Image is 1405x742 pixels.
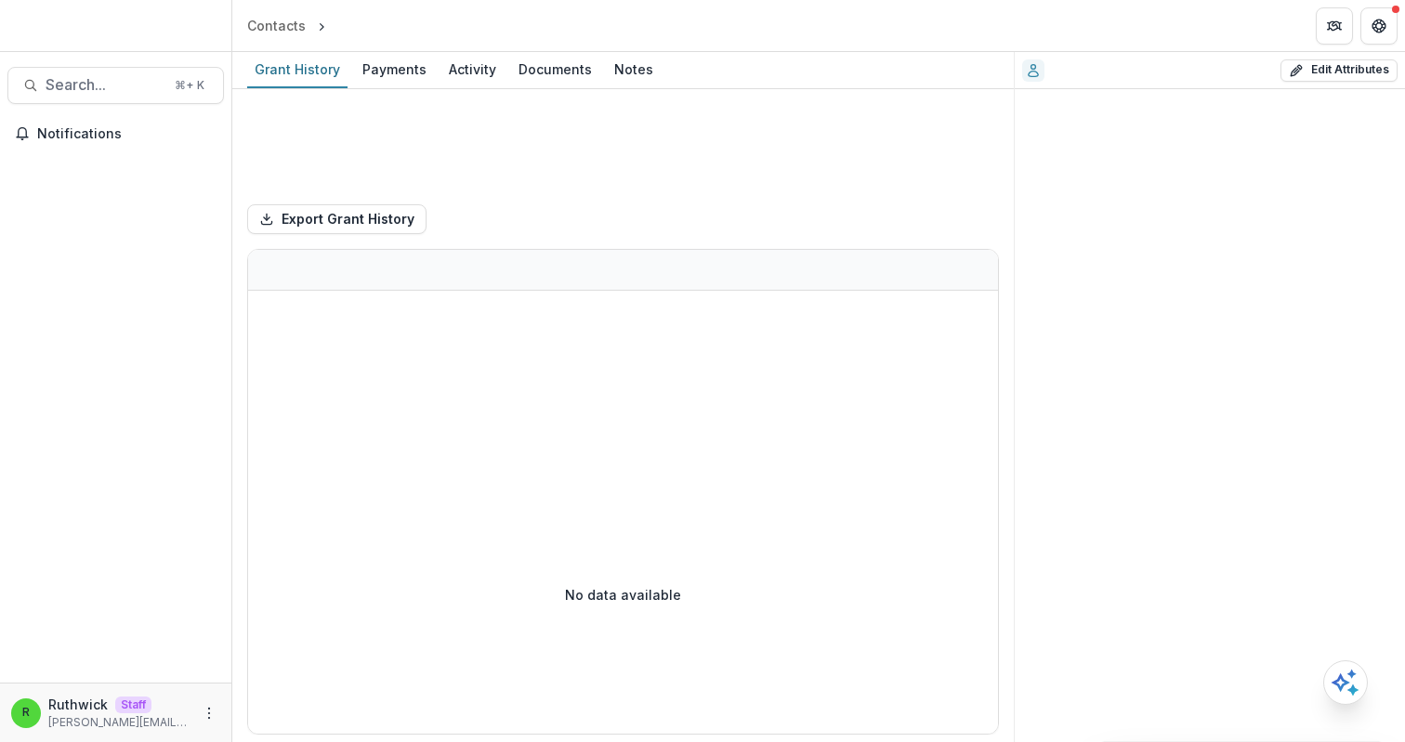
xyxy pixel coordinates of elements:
[1323,660,1368,705] button: Open AI Assistant
[565,585,681,605] p: No data available
[511,56,599,83] div: Documents
[1316,7,1353,45] button: Partners
[1280,59,1398,82] button: Edit Attributes
[607,52,661,88] a: Notes
[37,126,217,142] span: Notifications
[247,204,427,234] button: Export Grant History
[511,52,599,88] a: Documents
[7,119,224,149] button: Notifications
[22,707,30,719] div: Ruthwick
[48,714,190,731] p: [PERSON_NAME][EMAIL_ADDRESS][DOMAIN_NAME]
[247,16,306,35] div: Contacts
[240,12,409,39] nav: breadcrumb
[198,702,220,724] button: More
[7,67,224,104] button: Search...
[607,56,661,83] div: Notes
[355,56,434,83] div: Payments
[247,56,348,83] div: Grant History
[46,76,164,94] span: Search...
[355,52,434,88] a: Payments
[48,695,108,714] p: Ruthwick
[441,56,504,83] div: Activity
[115,696,151,713] p: Staff
[171,75,208,96] div: ⌘ + K
[1360,7,1398,45] button: Get Help
[441,52,504,88] a: Activity
[247,52,348,88] a: Grant History
[240,12,313,39] a: Contacts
